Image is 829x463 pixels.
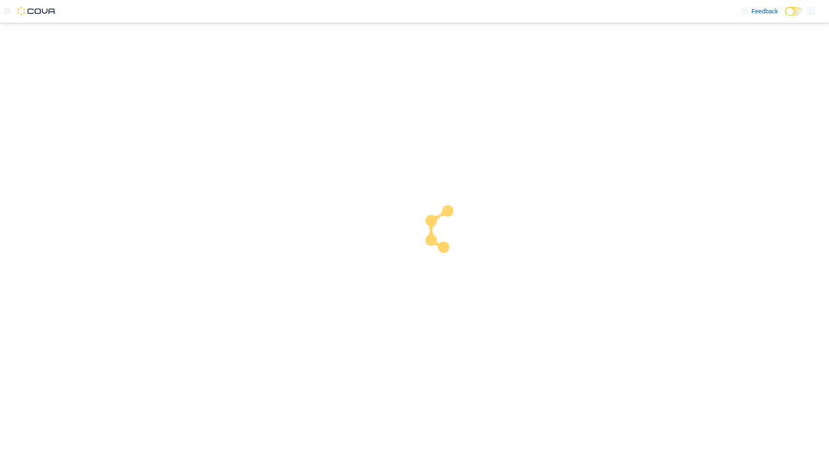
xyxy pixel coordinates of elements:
img: cova-loader [414,199,479,264]
img: Cova [17,7,56,16]
a: Feedback [738,3,782,20]
input: Dark Mode [785,7,803,16]
span: Feedback [752,7,778,16]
